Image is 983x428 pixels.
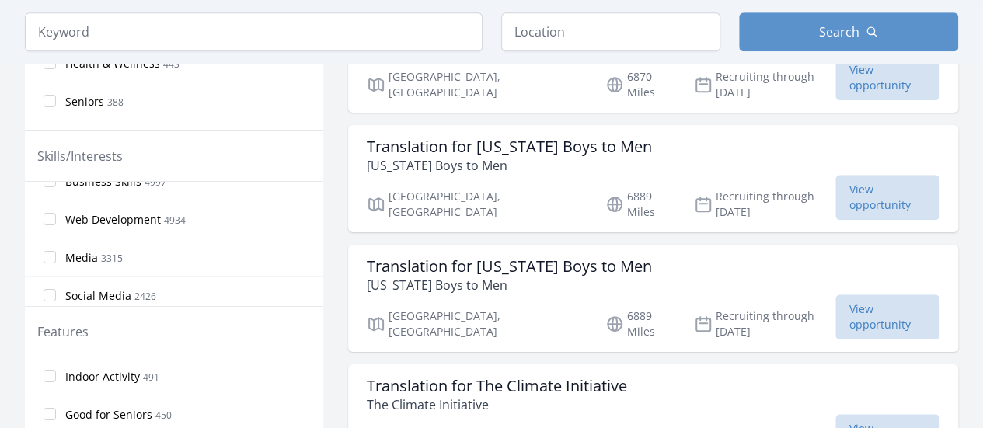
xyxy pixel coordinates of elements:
[65,212,161,228] span: Web Development
[605,189,675,220] p: 6889 Miles
[605,69,675,100] p: 6870 Miles
[367,189,587,220] p: [GEOGRAPHIC_DATA], [GEOGRAPHIC_DATA]
[367,156,652,175] p: [US_STATE] Boys to Men
[819,23,859,41] span: Search
[37,322,89,341] legend: Features
[145,176,166,189] span: 4997
[65,250,98,266] span: Media
[367,395,627,414] p: The Climate Initiative
[367,257,652,276] h3: Translation for [US_STATE] Boys to Men
[65,174,141,190] span: Business Skills
[44,251,56,263] input: Media 3315
[367,69,587,100] p: [GEOGRAPHIC_DATA], [GEOGRAPHIC_DATA]
[348,245,958,352] a: Translation for [US_STATE] Boys to Men [US_STATE] Boys to Men [GEOGRAPHIC_DATA], [GEOGRAPHIC_DATA...
[694,308,836,339] p: Recruiting through [DATE]
[65,94,104,110] span: Seniors
[44,289,56,301] input: Social Media 2426
[348,125,958,232] a: Translation for [US_STATE] Boys to Men [US_STATE] Boys to Men [GEOGRAPHIC_DATA], [GEOGRAPHIC_DATA...
[107,96,124,109] span: 388
[44,213,56,225] input: Web Development 4934
[25,12,483,51] input: Keyword
[835,55,939,100] span: View opportunity
[163,57,180,71] span: 443
[605,308,675,339] p: 6889 Miles
[155,409,172,422] span: 450
[501,12,720,51] input: Location
[367,308,587,339] p: [GEOGRAPHIC_DATA], [GEOGRAPHIC_DATA]
[65,56,160,71] span: Health & Wellness
[694,69,836,100] p: Recruiting through [DATE]
[134,290,156,303] span: 2426
[101,252,123,265] span: 3315
[37,147,123,165] legend: Skills/Interests
[143,371,159,384] span: 491
[835,175,939,220] span: View opportunity
[65,288,131,304] span: Social Media
[164,214,186,227] span: 4934
[835,294,939,339] span: View opportunity
[367,276,652,294] p: [US_STATE] Boys to Men
[44,370,56,382] input: Indoor Activity 491
[65,407,152,423] span: Good for Seniors
[44,408,56,420] input: Good for Seniors 450
[367,377,627,395] h3: Translation for The Climate Initiative
[694,189,836,220] p: Recruiting through [DATE]
[367,137,652,156] h3: Translation for [US_STATE] Boys to Men
[65,369,140,385] span: Indoor Activity
[44,95,56,107] input: Seniors 388
[739,12,958,51] button: Search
